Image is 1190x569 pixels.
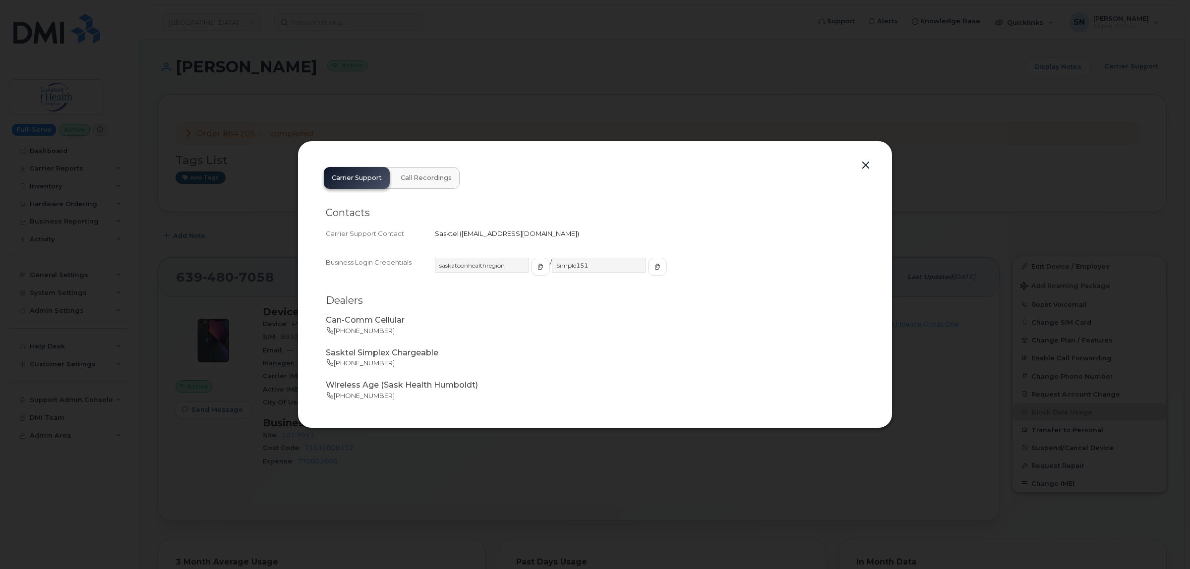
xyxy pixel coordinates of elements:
[326,326,864,336] p: [PHONE_NUMBER]
[326,229,435,238] div: Carrier Support Contact
[326,315,864,326] p: Can-Comm Cellular
[326,347,864,359] p: Sasktel Simplex Chargeable
[401,174,452,182] span: Call Recordings
[648,258,667,276] button: copy to clipboard
[326,258,435,284] div: Business Login Credentials
[326,358,864,368] p: [PHONE_NUMBER]
[462,229,577,237] span: [EMAIL_ADDRESS][DOMAIN_NAME]
[531,258,550,276] button: copy to clipboard
[435,258,864,284] div: /
[326,207,864,219] h2: Contacts
[435,229,459,237] span: Sasktel
[1147,526,1183,562] iframe: Messenger Launcher
[326,294,864,307] h2: Dealers
[326,380,864,391] p: Wireless Age (Sask Health Humboldt)
[326,391,864,400] p: [PHONE_NUMBER]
